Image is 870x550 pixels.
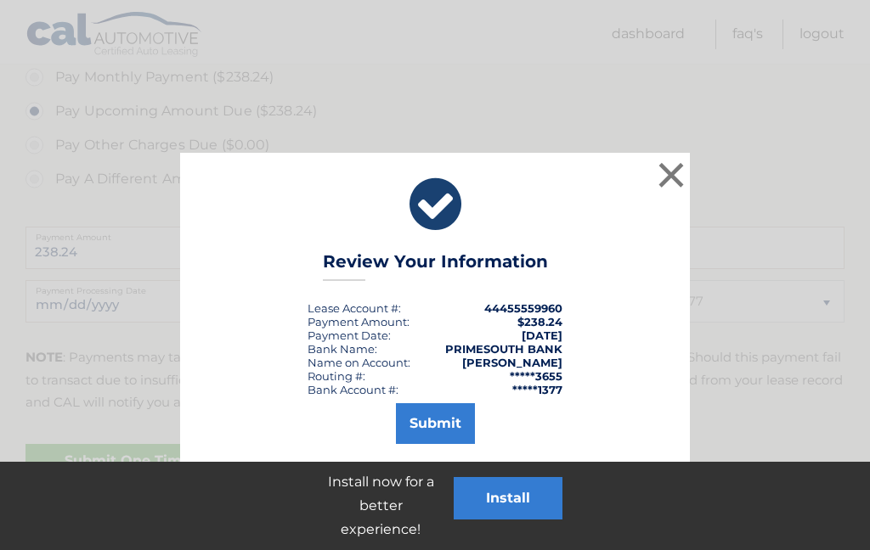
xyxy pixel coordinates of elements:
[308,328,391,342] div: :
[308,342,377,356] div: Bank Name:
[308,315,410,328] div: Payment Amount:
[308,369,365,383] div: Routing #:
[445,342,562,356] strong: PRIMESOUTH BANK
[308,301,401,315] div: Lease Account #:
[454,477,562,519] button: Install
[308,383,398,396] div: Bank Account #:
[462,356,562,369] strong: [PERSON_NAME]
[308,470,454,542] p: Install now for a better experience!
[654,158,688,192] button: ×
[308,356,410,369] div: Name on Account:
[517,315,562,328] span: $238.24
[323,251,548,281] h3: Review Your Information
[522,328,562,342] span: [DATE]
[484,301,562,315] strong: 44455559960
[308,328,388,342] span: Payment Date
[396,403,475,444] button: Submit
